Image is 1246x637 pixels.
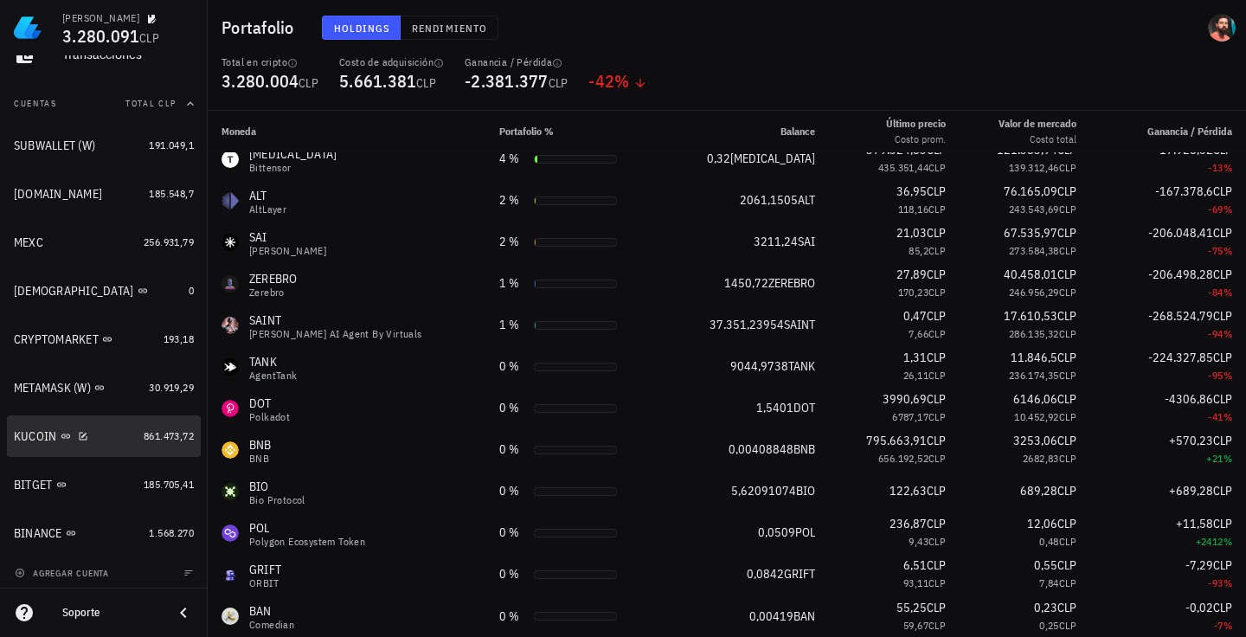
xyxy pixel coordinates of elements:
span: CLP [1059,619,1076,632]
div: CRYPTOMARKET [14,332,99,347]
span: CLP [1213,308,1232,324]
div: -42 [588,73,646,90]
h1: Portafolio [222,14,301,42]
div: DOT-icon [222,400,239,417]
span: -167.378,6 [1155,183,1213,199]
span: DOT [793,400,815,415]
span: CLP [1057,308,1076,324]
div: +21 [1104,450,1232,467]
span: 435.351,44 [878,161,928,174]
span: CLP [1059,286,1076,299]
span: BIO [796,483,815,499]
span: 243.543,69 [1009,203,1059,216]
div: GRIFT-icon [222,566,239,583]
div: SAINT [249,312,422,329]
div: [PERSON_NAME] [249,246,326,256]
a: KUCOIN 861.473,72 [7,415,201,457]
span: 256.931,79 [144,235,194,248]
span: 85,2 [909,244,928,257]
span: +11,58 [1176,516,1213,531]
span: 246.956,29 [1009,286,1059,299]
span: CLP [927,391,946,407]
span: -0,02 [1185,600,1213,615]
span: 795.663,91 [866,433,927,448]
div: Soporte [62,606,159,620]
a: BINANCE 1.568.270 [7,512,201,554]
div: SUBWALLET (W) [14,138,95,153]
span: 0,23 [1034,600,1057,615]
span: CLP [1059,452,1076,465]
span: CLP [1059,535,1076,548]
span: 6787,17 [892,410,928,423]
span: 21,03 [896,225,927,241]
div: TANK-icon [222,358,239,376]
a: [DOMAIN_NAME] 185.548,7 [7,173,201,215]
div: [MEDICAL_DATA] [249,145,337,163]
a: SUBWALLET (W) 191.049,1 [7,125,201,166]
a: Transacciones [7,35,201,76]
span: 7,84 [1039,576,1059,589]
span: 59,67 [903,619,928,632]
div: DOT [249,395,290,412]
span: 236,87 [890,516,927,531]
div: ALT-icon [222,192,239,209]
span: 0,00408848 [729,441,793,457]
span: CLP [1059,410,1076,423]
span: 0,55 [1034,557,1057,573]
div: Valor de mercado [999,116,1076,132]
span: % [1224,535,1232,548]
span: agregar cuenta [18,568,109,579]
span: 185.548,7 [149,187,194,200]
span: CLP [1057,433,1076,448]
span: 1.568.270 [149,526,194,539]
button: agregar cuenta [10,564,117,582]
span: 185.705,41 [144,478,194,491]
span: CLP [928,244,946,257]
span: CLP [416,75,436,91]
span: CLP [1059,203,1076,216]
span: CLP [139,30,159,46]
span: 2061,1505 [740,192,798,208]
span: 191.049,1 [149,138,194,151]
div: -94 [1104,325,1232,343]
div: 2 % [499,233,527,251]
span: CLP [1213,183,1232,199]
span: Rendimiento [411,22,487,35]
div: 0 % [499,357,527,376]
span: 3.280.091 [62,24,139,48]
span: 118,16 [898,203,928,216]
span: CLP [927,267,946,282]
span: 55,25 [896,600,927,615]
div: Costo total [999,132,1076,147]
div: Comedian [249,620,294,630]
span: CLP [927,600,946,615]
span: 193,18 [164,332,194,345]
div: -69 [1104,201,1232,218]
span: +570,23 [1169,433,1213,448]
span: CLP [928,369,946,382]
span: CLP [928,535,946,548]
span: CLP [549,75,568,91]
span: CLP [928,576,946,589]
span: -268.524,79 [1148,308,1213,324]
span: CLP [1213,391,1232,407]
span: % [1224,161,1232,174]
div: POL [249,519,365,537]
span: CLP [927,433,946,448]
span: 7,66 [909,327,928,340]
span: % [1224,327,1232,340]
span: -224.327,85 [1148,350,1213,365]
th: Ganancia / Pérdida: Sin ordenar. Pulse para ordenar de forma ascendente. [1090,111,1246,152]
span: CLP [1059,244,1076,257]
span: CLP [1213,557,1232,573]
div: SAINT-icon [222,317,239,334]
span: % [1224,410,1232,423]
span: Portafolio % [499,125,554,138]
span: 37.351,23954 [710,317,784,332]
div: Ganancia / Pérdida [465,55,568,69]
span: POL [795,524,815,540]
div: 0 % [499,524,527,542]
th: Portafolio %: Sin ordenar. Pulse para ordenar de forma ascendente. [485,111,662,152]
div: ZEREBRO-icon [222,275,239,293]
span: % [1224,452,1232,465]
